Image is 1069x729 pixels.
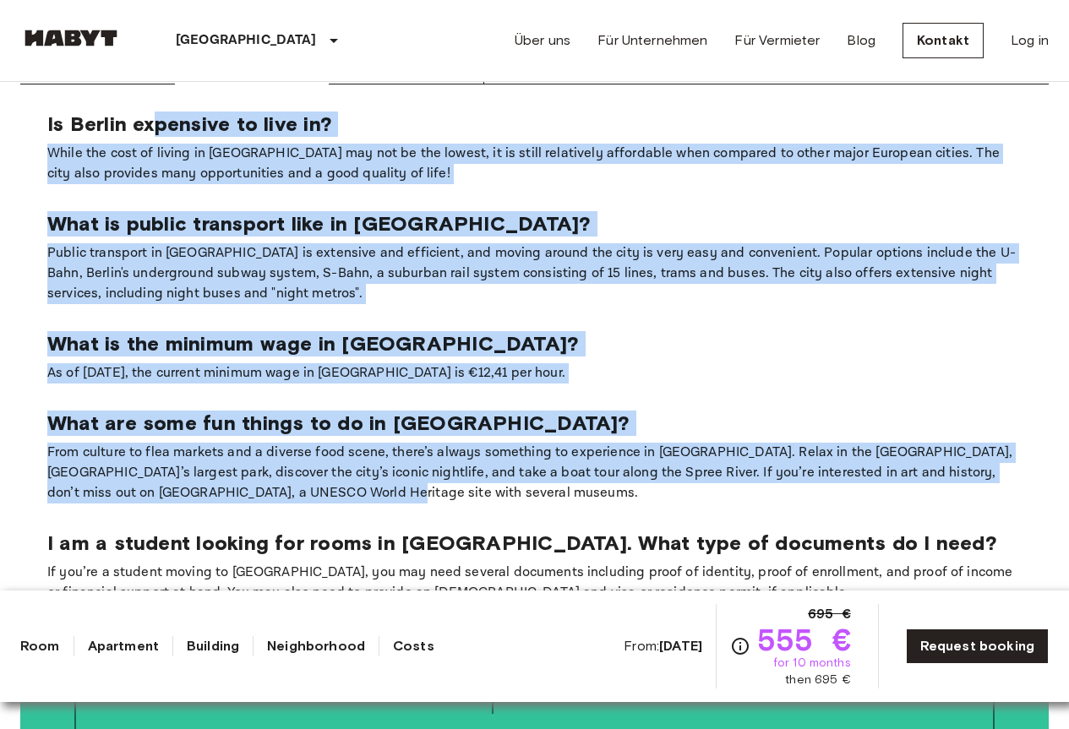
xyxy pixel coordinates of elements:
img: Habyt [20,30,122,46]
span: From: [624,637,702,656]
a: Blog [847,30,875,51]
a: Kontakt [903,23,984,58]
p: I am a student looking for rooms in [GEOGRAPHIC_DATA]. What type of documents do I need? [47,530,1022,556]
span: 695 € [808,604,851,624]
a: Room [20,636,60,656]
p: As of [DATE], the current minimum wage in [GEOGRAPHIC_DATA] is €12,41 per hour. [47,363,1022,384]
span: then 695 € [785,672,851,688]
span: 555 € [757,624,851,655]
a: Log in [1011,30,1049,51]
p: If you’re a student moving to [GEOGRAPHIC_DATA], you may need several documents including proof o... [47,563,1022,603]
span: for 10 months [773,655,851,672]
a: Apartment [88,636,159,656]
p: Is Berlin expensive to live in? [47,112,1022,137]
a: Building [187,636,239,656]
a: Costs [393,636,434,656]
a: Für Vermieter [734,30,820,51]
p: While the cost of living in [GEOGRAPHIC_DATA] may not be the lowest, it is still relatively affor... [47,144,1022,184]
a: Request booking [906,628,1049,664]
p: What is public transport like in [GEOGRAPHIC_DATA]? [47,211,1022,237]
p: Public transport in [GEOGRAPHIC_DATA] is extensive and efficient, and moving around the city is v... [47,243,1022,304]
a: Über uns [515,30,570,51]
p: From culture to flea markets and a diverse food scene, there’s always something to experience in ... [47,443,1022,503]
svg: Check cost overview for full price breakdown. Please note that discounts apply to new joiners onl... [730,636,750,656]
a: Für Unternehmen [597,30,707,51]
b: [DATE] [659,638,702,654]
p: [GEOGRAPHIC_DATA] [176,30,317,51]
p: What are some fun things to do in [GEOGRAPHIC_DATA]? [47,411,1022,436]
a: Neighborhood [267,636,365,656]
p: What is the minimum wage in [GEOGRAPHIC_DATA]? [47,331,1022,356]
